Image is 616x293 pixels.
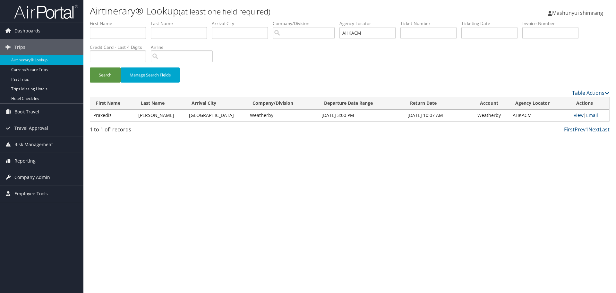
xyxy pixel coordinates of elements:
div: 1 to 1 of records [90,126,213,137]
a: Last [600,126,610,133]
th: Agency Locator: activate to sort column ascending [509,97,570,110]
a: First [564,126,575,133]
label: Agency Locator [339,20,400,27]
th: Arrival City: activate to sort column ascending [186,97,247,110]
th: Last Name: activate to sort column ascending [135,97,185,110]
th: Account: activate to sort column ascending [474,97,510,110]
span: Reporting [14,153,36,169]
span: 1 [109,126,112,133]
span: Employee Tools [14,186,48,202]
th: Departure Date Range: activate to sort column ascending [318,97,404,110]
td: Weatherby [474,110,510,121]
span: Company Admin [14,169,50,185]
label: Company/Division [273,20,339,27]
span: Book Travel [14,104,39,120]
td: [PERSON_NAME] [135,110,185,121]
label: Airline [151,44,218,50]
h1: Airtinerary® Lookup [90,4,436,18]
label: Ticket Number [400,20,461,27]
span: Dashboards [14,23,40,39]
th: First Name: activate to sort column ascending [90,97,135,110]
td: Praxediz [90,110,135,121]
a: Table Actions [572,89,610,96]
label: First Name [90,20,151,27]
span: Mashunyui shimrang [552,9,603,16]
span: Trips [14,39,25,55]
label: Ticketing Date [461,20,522,27]
span: Risk Management [14,137,53,153]
small: (at least one field required) [179,6,270,17]
td: [GEOGRAPHIC_DATA] [186,110,247,121]
a: Email [586,112,598,118]
img: airportal-logo.png [14,4,78,19]
label: Last Name [151,20,212,27]
a: Mashunyui shimrang [548,3,610,22]
label: Invoice Number [522,20,583,27]
label: Arrival City [212,20,273,27]
button: Manage Search Fields [121,67,180,83]
td: Weatherby [247,110,318,121]
button: Search [90,67,121,83]
a: Next [588,126,600,133]
span: Travel Approval [14,120,48,136]
a: View [574,112,584,118]
td: [DATE] 3:00 PM [318,110,404,121]
a: 1 [586,126,588,133]
td: | [570,110,609,121]
th: Actions [570,97,609,110]
th: Return Date: activate to sort column ascending [404,97,474,110]
th: Company/Division [247,97,318,110]
td: [DATE] 10:07 AM [404,110,474,121]
td: AHKACM [509,110,570,121]
label: Credit Card - Last 4 Digits [90,44,151,50]
a: Prev [575,126,586,133]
